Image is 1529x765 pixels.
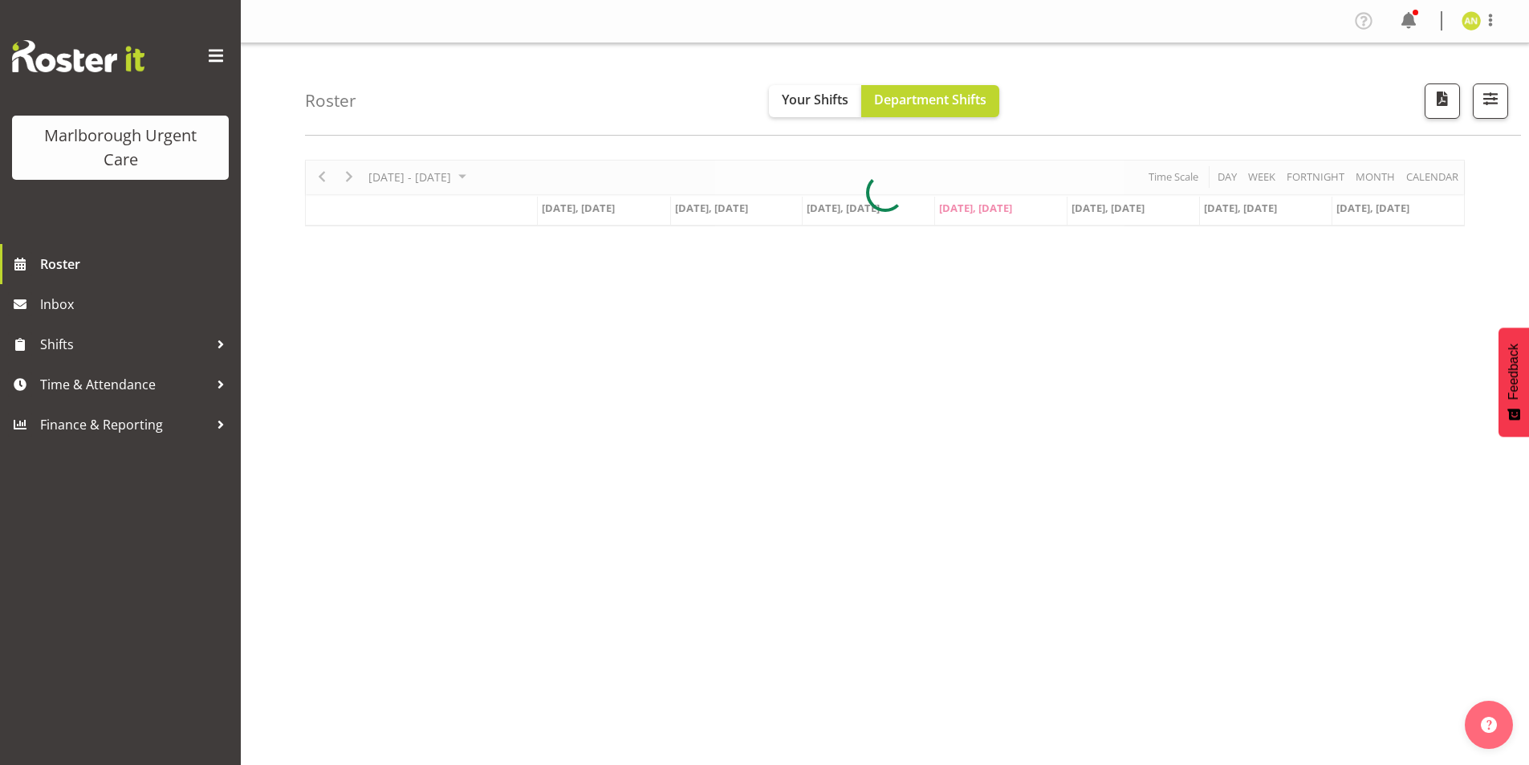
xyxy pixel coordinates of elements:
div: Marlborough Urgent Care [28,124,213,172]
img: alysia-newman-woods11835.jpg [1462,11,1481,31]
span: Feedback [1507,344,1521,400]
button: Download a PDF of the roster according to the set date range. [1425,83,1460,119]
span: Your Shifts [782,91,848,108]
button: Filter Shifts [1473,83,1508,119]
span: Shifts [40,332,209,356]
span: Roster [40,252,233,276]
img: Rosterit website logo [12,40,144,72]
h4: Roster [305,92,356,110]
button: Feedback - Show survey [1499,328,1529,437]
span: Time & Attendance [40,372,209,397]
button: Your Shifts [769,85,861,117]
button: Department Shifts [861,85,999,117]
span: Department Shifts [874,91,986,108]
span: Inbox [40,292,233,316]
img: help-xxl-2.png [1481,717,1497,733]
span: Finance & Reporting [40,413,209,437]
